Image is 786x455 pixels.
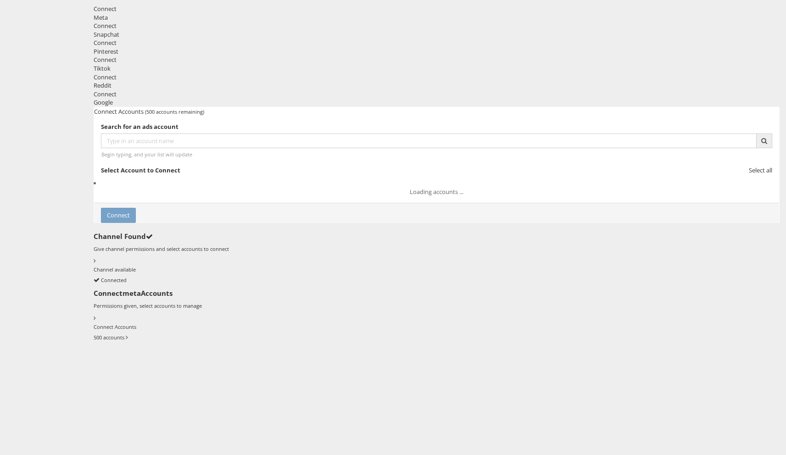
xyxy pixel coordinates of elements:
strong: Select Account to Connect [101,166,180,174]
h6: Connect Accounts [94,289,780,298]
p: Give channel permissions and select accounts to connect [94,245,780,253]
label: Connect Accounts [94,323,136,331]
div: Connect [94,22,780,30]
div: Google [94,98,780,107]
div: Reddit [94,81,780,90]
span: Connected [101,277,127,283]
h6: Channel Found [94,232,780,241]
div: Tiktok [94,64,780,73]
div: Meta [94,13,780,22]
div: Connect [94,39,780,47]
span: meta [123,289,141,298]
label: Channel available [94,266,136,273]
div: Pinterest [94,47,780,56]
div: Connect [94,5,780,13]
span: Connect Accounts [94,107,144,116]
div: Snapchat [94,30,780,39]
span: Select all [749,166,772,174]
div: Begin typing, and your list will update [101,151,772,158]
input: Type in an account name [101,133,757,148]
label: 500 accounts [94,334,124,341]
div: Connect [94,73,780,82]
strong: Search for an ads account [101,122,178,131]
span: (500 accounts remaining) [145,108,204,115]
p: Permissions given, select accounts to manage [94,302,780,310]
div: Loading accounts ... [101,188,772,196]
div: Connect [94,90,780,99]
div: Connect [94,55,780,64]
